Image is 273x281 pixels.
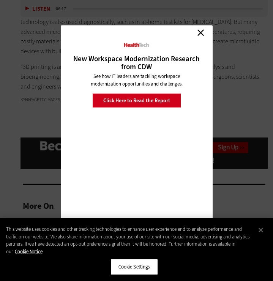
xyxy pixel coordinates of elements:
[15,248,43,255] a: More information about your privacy
[195,27,207,38] a: Close
[123,42,150,47] img: HealthTech_0.png
[72,54,201,70] h3: New Workspace Modernization Research from CDW
[110,259,158,275] button: Cookie Settings
[6,225,253,255] div: This website uses cookies and other tracking technologies to enhance user experience and to analy...
[252,222,269,238] button: Close
[82,72,192,87] p: See how IT leaders are tackling workspace modernization opportunities and challenges.
[92,93,181,108] a: Click Here to Read the Report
